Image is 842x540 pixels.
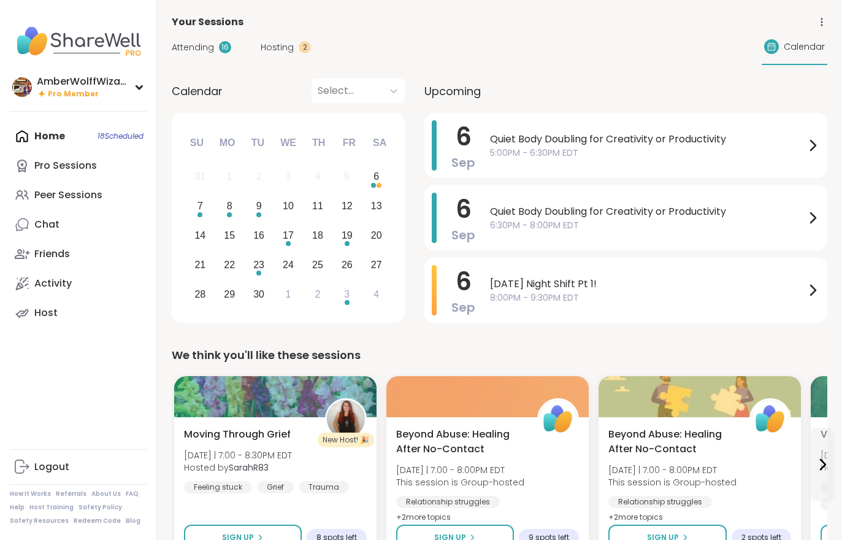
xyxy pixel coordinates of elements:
span: Hosting [261,41,294,54]
a: About Us [91,490,121,498]
div: month 2025-09 [185,162,391,309]
div: 1 [227,168,232,185]
img: AmberWolffWizard [12,77,32,97]
div: 14 [194,227,205,244]
a: How It Works [10,490,51,498]
a: Friends [10,239,147,269]
div: Choose Tuesday, September 23rd, 2025 [246,252,272,278]
span: 6 [456,264,472,299]
span: 5:00PM - 6:30PM EDT [490,147,805,160]
div: 16 [219,41,231,53]
a: Help [10,503,25,512]
a: Blog [126,517,140,525]
div: 10 [283,198,294,214]
div: Choose Sunday, September 21st, 2025 [187,252,213,278]
div: Choose Thursday, September 18th, 2025 [305,223,331,249]
div: 17 [283,227,294,244]
div: 29 [224,286,235,303]
div: Choose Saturday, October 4th, 2025 [363,281,389,307]
span: Calendar [172,83,223,99]
div: Choose Tuesday, September 9th, 2025 [246,193,272,220]
div: Choose Saturday, September 27th, 2025 [363,252,389,278]
div: Grief [257,481,294,493]
a: Safety Policy [78,503,122,512]
span: Attending [172,41,214,54]
div: 19 [342,227,353,244]
div: Choose Tuesday, September 30th, 2025 [246,281,272,307]
div: Choose Saturday, September 20th, 2025 [363,223,389,249]
div: 6 [373,168,379,185]
span: 8:00PM - 9:30PM EDT [490,291,805,304]
div: We think you'll like these sessions [172,347,827,364]
div: Choose Monday, September 8th, 2025 [216,193,243,220]
div: Choose Saturday, September 13th, 2025 [363,193,389,220]
a: Host [10,298,147,328]
span: Beyond Abuse: Healing After No-Contact [608,427,736,457]
div: Choose Wednesday, September 24th, 2025 [275,252,302,278]
div: Trauma [299,481,349,493]
span: Sep [451,299,475,316]
a: Safety Resources [10,517,69,525]
a: Referrals [56,490,86,498]
div: Choose Friday, September 26th, 2025 [334,252,360,278]
div: 1 [286,286,291,303]
div: Not available Thursday, September 4th, 2025 [305,164,331,190]
div: Mo [213,129,240,156]
div: 30 [253,286,264,303]
div: 9 [256,198,262,214]
span: Your Sessions [172,15,243,29]
div: Choose Monday, September 15th, 2025 [216,223,243,249]
div: 3 [286,168,291,185]
div: 15 [224,227,235,244]
div: 13 [371,198,382,214]
div: Relationship struggles [608,496,712,508]
div: Choose Thursday, October 2nd, 2025 [305,281,331,307]
span: Sep [451,154,475,171]
div: 12 [342,198,353,214]
div: Choose Sunday, September 14th, 2025 [187,223,213,249]
div: We [275,129,302,156]
div: 24 [283,256,294,273]
a: FAQ [126,490,139,498]
div: 2 [299,41,311,53]
div: AmberWolffWizard [37,75,129,88]
div: 26 [342,256,353,273]
div: 22 [224,256,235,273]
div: 20 [371,227,382,244]
div: Choose Wednesday, September 10th, 2025 [275,193,302,220]
div: Choose Sunday, September 28th, 2025 [187,281,213,307]
div: Fr [335,129,362,156]
a: Redeem Code [74,517,121,525]
span: Sep [451,226,475,244]
div: Choose Monday, September 29th, 2025 [216,281,243,307]
div: 16 [253,227,264,244]
div: Sa [366,129,393,156]
div: Choose Wednesday, September 17th, 2025 [275,223,302,249]
div: Not available Sunday, August 31st, 2025 [187,164,213,190]
span: Quiet Body Doubling for Creativity or Productivity [490,132,805,147]
img: SarahR83 [327,400,365,438]
div: Choose Sunday, September 7th, 2025 [187,193,213,220]
div: Activity [34,277,72,290]
div: 27 [371,256,382,273]
div: Not available Wednesday, September 3rd, 2025 [275,164,302,190]
span: [DATE] | 7:00 - 8:00PM EDT [396,464,524,476]
span: Moving Through Grief [184,427,291,442]
div: 4 [373,286,379,303]
div: Feeling stuck [184,481,252,493]
div: Su [183,129,210,156]
span: Pro Member [48,89,99,99]
span: Calendar [784,40,825,53]
img: ShareWell Nav Logo [10,20,147,63]
div: 2 [256,168,262,185]
div: Choose Friday, September 19th, 2025 [334,223,360,249]
div: Choose Saturday, September 6th, 2025 [363,164,389,190]
div: Choose Friday, September 12th, 2025 [334,193,360,220]
div: 8 [227,198,232,214]
div: New Host! 🎉 [318,433,374,447]
div: Relationship struggles [396,496,500,508]
div: Host [34,306,58,320]
div: 21 [194,256,205,273]
span: [DATE] Night Shift Pt 1! [490,277,805,291]
div: Choose Wednesday, October 1st, 2025 [275,281,302,307]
